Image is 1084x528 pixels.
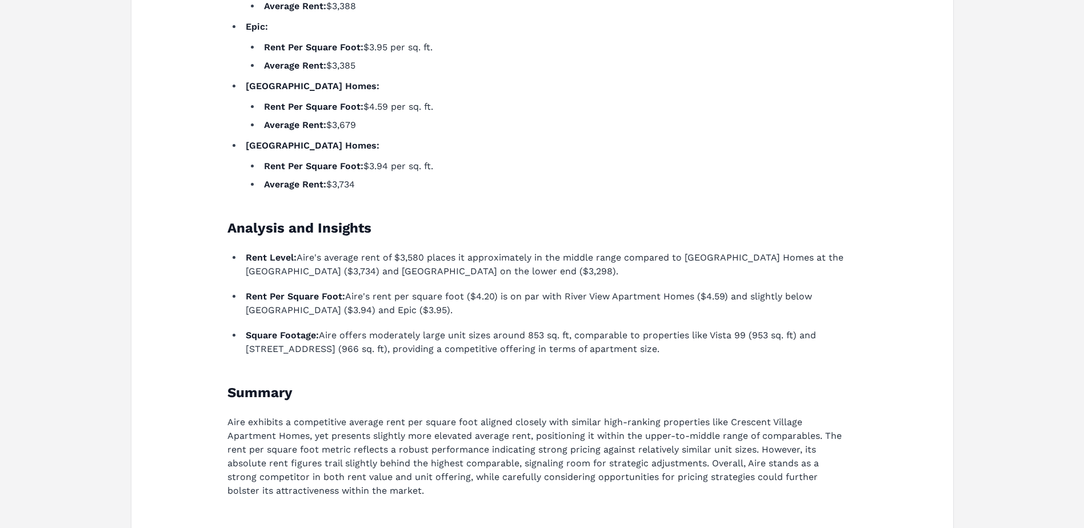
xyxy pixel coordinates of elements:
[261,159,843,173] li: $3.94 per sq. ft.
[264,161,363,171] strong: Rent Per Square Foot:
[227,415,843,498] p: Aire exhibits a competitive average rent per square foot aligned closely with similar high-rankin...
[264,42,363,53] strong: Rent Per Square Foot:
[261,118,843,132] li: $3,679
[246,81,379,91] strong: [GEOGRAPHIC_DATA] Homes:
[264,179,326,190] strong: Average Rent:
[264,60,326,71] strong: Average Rent:
[264,119,326,130] strong: Average Rent:
[246,21,268,32] strong: Epic:
[264,101,363,112] strong: Rent Per Square Foot:
[246,251,843,278] p: Aire's average rent of $3,580 places it approximately in the middle range compared to [GEOGRAPHIC...
[264,1,326,11] strong: Average Rent:
[246,291,345,302] strong: Rent Per Square Foot:
[261,59,843,73] li: $3,385
[246,329,843,356] p: Aire offers moderately large unit sizes around 853 sq. ft, comparable to properties like Vista 99...
[261,41,843,54] li: $3.95 per sq. ft.
[246,330,319,341] strong: Square Footage:
[246,290,843,317] p: Aire's rent per square foot ($4.20) is on par with River View Apartment Homes ($4.59) and slightl...
[227,219,843,237] h2: Analysis and Insights
[261,100,843,114] li: $4.59 per sq. ft.
[246,140,379,151] strong: [GEOGRAPHIC_DATA] Homes:
[261,178,843,191] li: $3,734
[227,383,843,402] h2: Summary
[246,252,297,263] strong: Rent Level:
